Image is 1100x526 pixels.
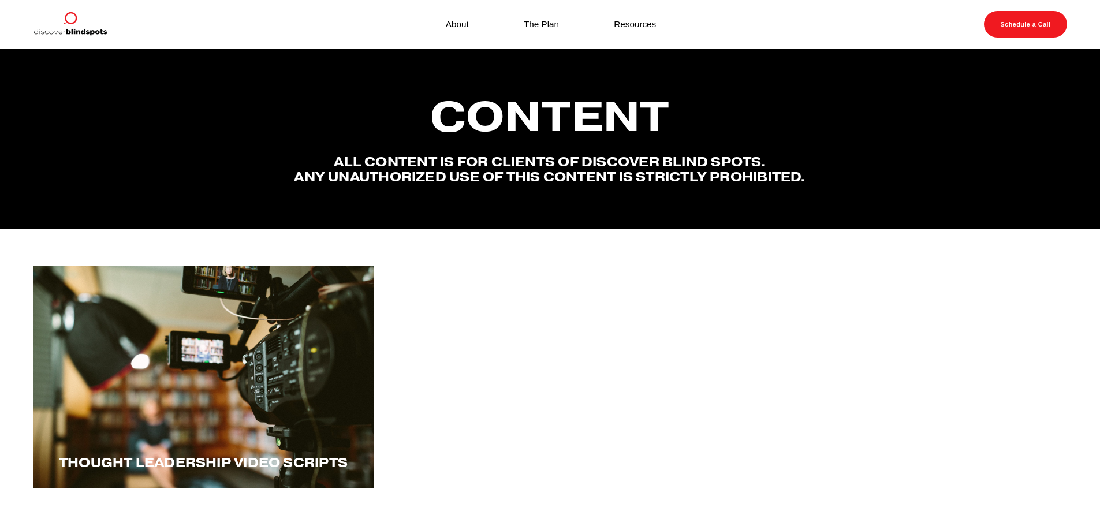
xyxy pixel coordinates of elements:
[446,16,469,32] a: About
[984,11,1067,38] a: Schedule a Call
[293,94,807,139] h2: Content
[480,454,619,471] span: One word blogs
[293,154,807,184] h4: All content is for Clients of Discover Blind spots. Any unauthorized use of this content is stric...
[614,16,656,32] a: Resources
[524,16,559,32] a: The Plan
[847,454,947,471] span: Voice Overs
[59,454,348,471] span: Thought LEadership Video Scripts
[33,11,107,38] img: Discover Blind Spots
